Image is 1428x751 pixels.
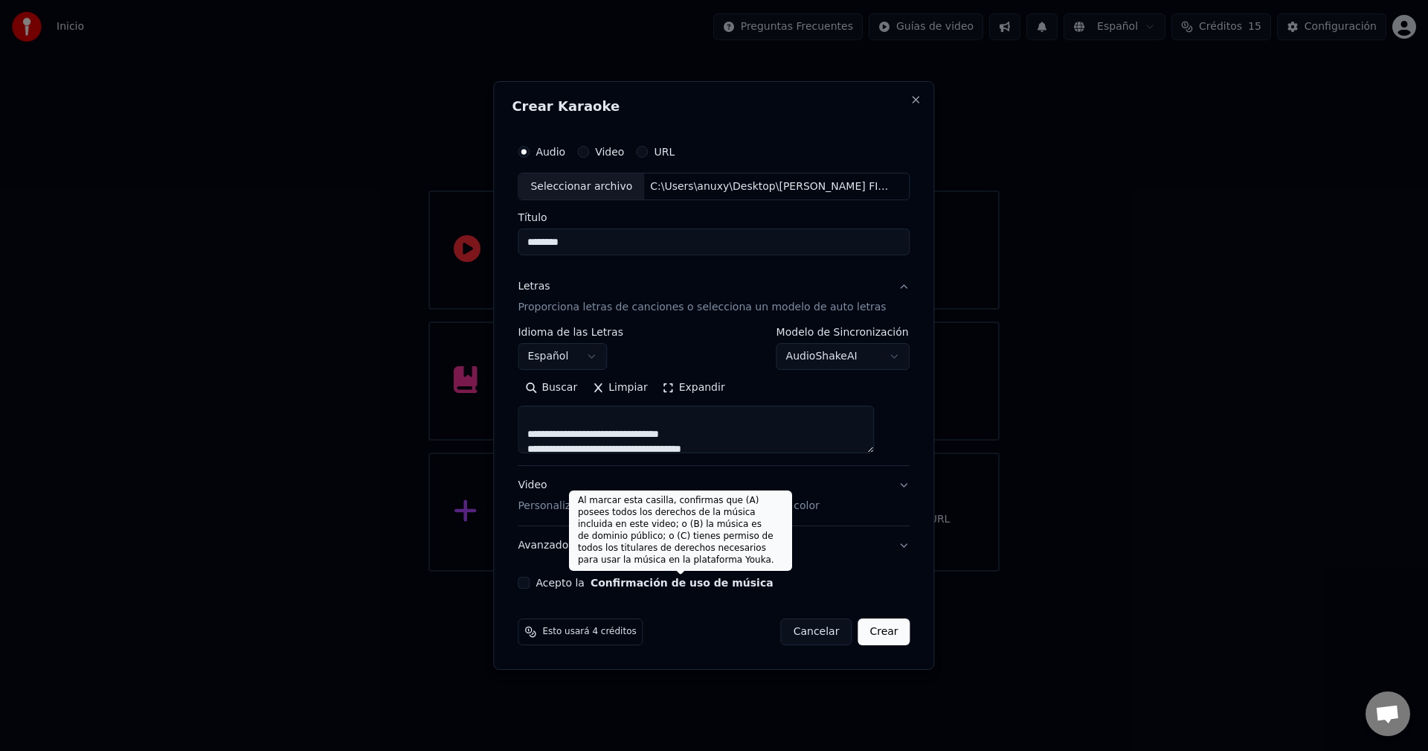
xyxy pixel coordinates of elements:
[512,100,916,113] h2: Crear Karaoke
[518,377,585,400] button: Buscar
[595,147,624,157] label: Video
[518,467,910,526] button: VideoPersonalizar video de karaoke: usar imagen, video o color
[518,526,910,565] button: Avanzado
[518,173,644,200] div: Seleccionar archivo
[535,147,565,157] label: Audio
[518,479,819,514] div: Video
[585,377,654,400] button: Limpiar
[776,327,910,338] label: Modelo de Sincronización
[518,268,910,327] button: LetrasProporciona letras de canciones o selecciona un modelo de auto letras
[591,578,773,588] button: Acepto la
[781,619,852,645] button: Cancelar
[518,213,910,223] label: Título
[569,490,792,571] div: Al marcar esta casilla, confirmas que (A) posees todos los derechos de la música incluida en este...
[858,619,910,645] button: Crear
[518,280,550,295] div: Letras
[518,327,910,466] div: LetrasProporciona letras de canciones o selecciona un modelo de auto letras
[542,626,636,638] span: Esto usará 4 créditos
[654,147,675,157] label: URL
[644,179,897,194] div: C:\Users\anuxy\Desktop\[PERSON_NAME] FINAL.mp3
[518,499,819,514] p: Personalizar video de karaoke: usar imagen, video o color
[655,377,733,400] button: Expandir
[518,327,623,338] label: Idioma de las Letras
[518,301,886,316] p: Proporciona letras de canciones o selecciona un modelo de auto letras
[535,578,773,588] label: Acepto la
